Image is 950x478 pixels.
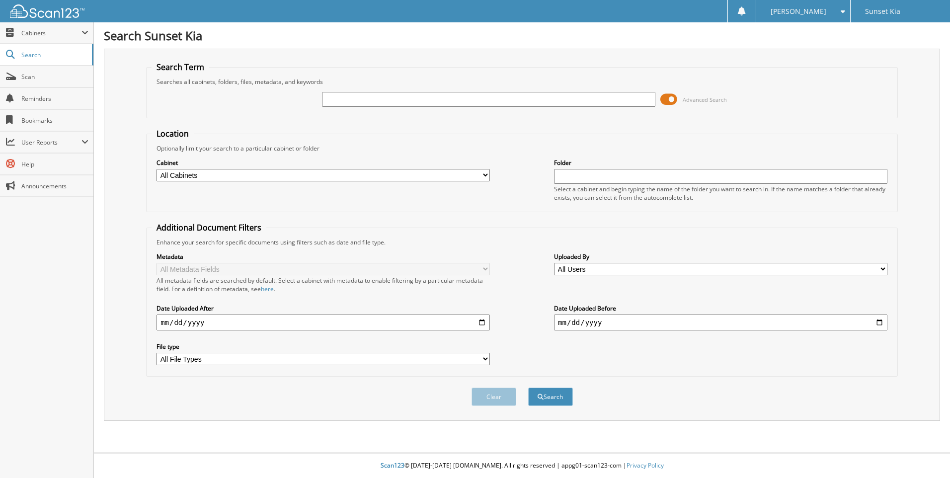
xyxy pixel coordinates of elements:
div: Searches all cabinets, folders, files, metadata, and keywords [152,78,892,86]
span: Scan123 [381,461,404,470]
span: Cabinets [21,29,81,37]
span: Bookmarks [21,116,88,125]
a: here [261,285,274,293]
span: Announcements [21,182,88,190]
legend: Additional Document Filters [152,222,266,233]
label: Metadata [157,252,490,261]
h1: Search Sunset Kia [104,27,940,44]
input: start [157,315,490,330]
label: Date Uploaded After [157,304,490,313]
button: Clear [472,388,516,406]
label: Date Uploaded Before [554,304,887,313]
img: scan123-logo-white.svg [10,4,84,18]
legend: Location [152,128,194,139]
a: Privacy Policy [627,461,664,470]
span: Advanced Search [683,96,727,103]
legend: Search Term [152,62,209,73]
span: User Reports [21,138,81,147]
label: Cabinet [157,159,490,167]
span: Sunset Kia [865,8,900,14]
div: Enhance your search for specific documents using filters such as date and file type. [152,238,892,246]
div: © [DATE]-[DATE] [DOMAIN_NAME]. All rights reserved | appg01-scan123-com | [94,454,950,478]
label: Folder [554,159,887,167]
span: Scan [21,73,88,81]
span: Search [21,51,87,59]
span: Help [21,160,88,168]
span: Reminders [21,94,88,103]
div: Optionally limit your search to a particular cabinet or folder [152,144,892,153]
input: end [554,315,887,330]
span: [PERSON_NAME] [771,8,826,14]
div: All metadata fields are searched by default. Select a cabinet with metadata to enable filtering b... [157,276,490,293]
div: Select a cabinet and begin typing the name of the folder you want to search in. If the name match... [554,185,887,202]
button: Search [528,388,573,406]
label: Uploaded By [554,252,887,261]
label: File type [157,342,490,351]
